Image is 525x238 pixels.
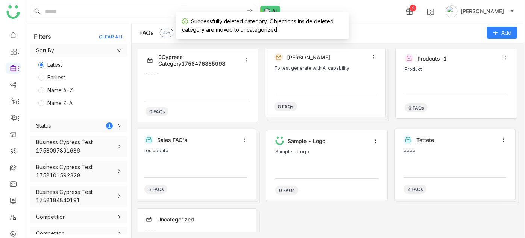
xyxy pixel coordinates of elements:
span: 426 [160,29,173,37]
div: Sales FAQ's [157,137,238,143]
div: Filters [34,33,51,40]
div: Business Cypress Test 1758097891686 [36,138,113,155]
div: [PERSON_NAME] [287,54,368,61]
div: ---- [144,227,247,233]
div: Status1 [30,119,127,132]
img: avatar [446,5,458,17]
img: search-type.svg [247,9,253,15]
div: Sample - Logo [275,149,379,154]
img: Document [275,136,284,145]
img: help.svg [427,8,434,16]
div: Business Cypress Test 1758184840191 [30,186,127,207]
div: 0 FAQs [275,186,298,195]
div: Sort By [30,44,127,57]
div: To test generate with AI capability [274,66,377,71]
div: Business Cypress Test 1758101592328 [36,163,113,180]
div: CLEAR ALL [99,34,124,40]
div: tettete [416,137,497,143]
span: [PERSON_NAME] [461,7,504,15]
span: Name Z-A [44,99,76,107]
div: tes update [144,148,247,153]
span: Add [501,29,511,37]
div: 0 FAQs [405,103,428,112]
div: Competition [30,211,127,223]
div: 0 FAQs [146,107,168,116]
div: ---- [146,70,249,76]
div: Competition [36,213,66,221]
div: Business Cypress Test 1758184840191 [36,188,113,204]
img: logo [6,5,20,19]
div: 8 FAQs [274,102,297,111]
div: Business Cypress Test 1758097891686 [30,136,127,157]
div: eeee [404,148,506,153]
img: ask-buddy-normal.svg [260,6,281,17]
div: 1 [106,122,113,129]
div: Competitor [36,229,64,238]
span: Name A-Z [44,86,76,95]
span: Earliest [44,73,68,82]
button: Add [487,27,517,39]
div: Uncategorized [157,216,243,223]
div: FAQs [139,29,154,37]
div: Status [36,122,51,130]
span: Sort By [36,46,121,55]
div: 2 FAQs [404,185,426,194]
div: Product [405,67,508,72]
div: Sample - Logo [288,138,370,144]
button: [PERSON_NAME] [444,5,516,17]
span: Latest [44,61,65,69]
div: Business Cypress Test 1758101592328 [30,161,127,182]
div: Prodcuts-1 [417,55,499,62]
div: 1 [410,5,416,11]
span: Successfully deleted category. Objections inside deleted category are moved to uncategorized. [182,18,334,33]
div: 5 FAQs [144,185,167,194]
div: 0Cypress Category1758476365993 [158,54,240,67]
